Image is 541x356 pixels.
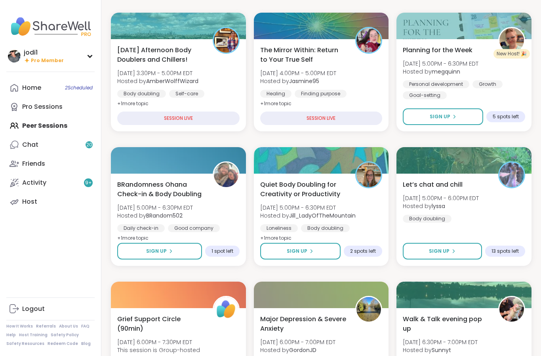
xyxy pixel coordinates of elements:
[31,57,64,64] span: Pro Member
[430,113,450,120] span: Sign Up
[117,204,193,212] span: [DATE] 5:00PM - 6:30PM EDT
[499,28,524,53] img: megquinn
[350,248,376,254] span: 2 spots left
[117,338,200,346] span: [DATE] 6:00PM - 7:30PM EDT
[86,142,92,148] span: 20
[403,243,482,259] button: Sign Up
[260,112,383,125] div: SESSION LIVE
[432,68,460,76] b: megquinn
[19,332,48,338] a: Host Training
[403,60,478,68] span: [DATE] 5:00PM - 6:30PM EDT
[85,180,92,186] span: 9 +
[117,212,193,220] span: Hosted by
[214,297,238,322] img: ShareWell
[432,202,445,210] b: lyssa
[117,112,240,125] div: SESSION LIVE
[499,297,524,322] img: Sunnyt
[214,163,238,187] img: BRandom502
[8,50,21,62] img: jodi1
[356,28,381,53] img: Jasmine95
[260,212,356,220] span: Hosted by
[403,215,451,223] div: Body doubling
[260,180,347,199] span: Quiet Body Doubling for Creativity or Productivity
[6,135,95,154] a: Chat20
[403,346,478,354] span: Hosted by
[6,332,16,338] a: Help
[289,77,319,85] b: Jasmine95
[295,90,347,98] div: Finding purpose
[403,68,478,76] span: Hosted by
[59,324,78,329] a: About Us
[6,173,95,192] a: Activity9+
[499,163,524,187] img: lyssa
[260,314,347,333] span: Major Depression & Severe Anxiety
[65,85,93,91] span: 2 Scheduled
[81,324,90,329] a: FAQ
[260,346,335,354] span: Hosted by
[403,314,490,333] span: Walk & Talk evening pop up
[117,45,204,64] span: [DATE] Afternoon Body Doublers and Chillers!
[403,108,483,125] button: Sign Up
[117,69,198,77] span: [DATE] 3:30PM - 5:00PM EDT
[6,78,95,97] a: Home2Scheduled
[6,299,95,318] a: Logout
[117,90,166,98] div: Body doubling
[24,48,64,57] div: jodi1
[22,197,37,206] div: Host
[260,243,341,259] button: Sign Up
[287,248,307,255] span: Sign Up
[211,248,233,254] span: 1 spot left
[117,346,200,354] span: This session is Group-hosted
[214,28,238,53] img: AmberWolffWizard
[48,341,78,347] a: Redeem Code
[301,224,350,232] div: Body doubling
[6,324,33,329] a: How It Works
[260,224,298,232] div: Loneliness
[146,248,167,255] span: Sign Up
[36,324,56,329] a: Referrals
[472,80,503,88] div: Growth
[6,192,95,211] a: Host
[403,91,447,99] div: Goal-setting
[260,90,291,98] div: Healing
[260,77,336,85] span: Hosted by
[403,180,463,189] span: Let’s chat and chill
[22,102,63,111] div: Pro Sessions
[22,305,45,313] div: Logout
[432,346,451,354] b: Sunnyt
[6,97,95,116] a: Pro Sessions
[493,114,519,120] span: 5 spots left
[260,338,335,346] span: [DATE] 6:00PM - 7:00PM EDT
[493,49,530,59] div: New Host! 🎉
[403,338,478,346] span: [DATE] 6:30PM - 7:00PM EDT
[81,341,91,347] a: Blog
[169,90,204,98] div: Self-care
[356,163,381,187] img: Jill_LadyOfTheMountain
[403,202,479,210] span: Hosted by
[289,346,316,354] b: GordonJD
[6,341,44,347] a: Safety Resources
[168,224,220,232] div: Good company
[356,297,381,322] img: GordonJD
[22,83,41,92] div: Home
[260,204,356,212] span: [DATE] 5:00PM - 6:30PM EDT
[260,69,336,77] span: [DATE] 4:00PM - 5:00PM EDT
[51,332,79,338] a: Safety Policy
[6,154,95,173] a: Friends
[117,180,204,199] span: BRandomness Ohana Check-in & Body Doubling
[146,212,183,220] b: BRandom502
[117,224,165,232] div: Daily check-in
[403,194,479,202] span: [DATE] 5:00PM - 6:00PM EDT
[260,45,347,64] span: The Mirror Within: Return to Your True Self
[117,77,198,85] span: Hosted by
[22,178,46,187] div: Activity
[117,243,202,259] button: Sign Up
[6,13,95,40] img: ShareWell Nav Logo
[289,212,356,220] b: Jill_LadyOfTheMountain
[22,159,45,168] div: Friends
[117,314,204,333] span: Grief Support Circle (90min)
[491,248,519,254] span: 13 spots left
[403,45,472,55] span: Planning for the Week
[22,140,38,149] div: Chat
[146,77,198,85] b: AmberWolffWizard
